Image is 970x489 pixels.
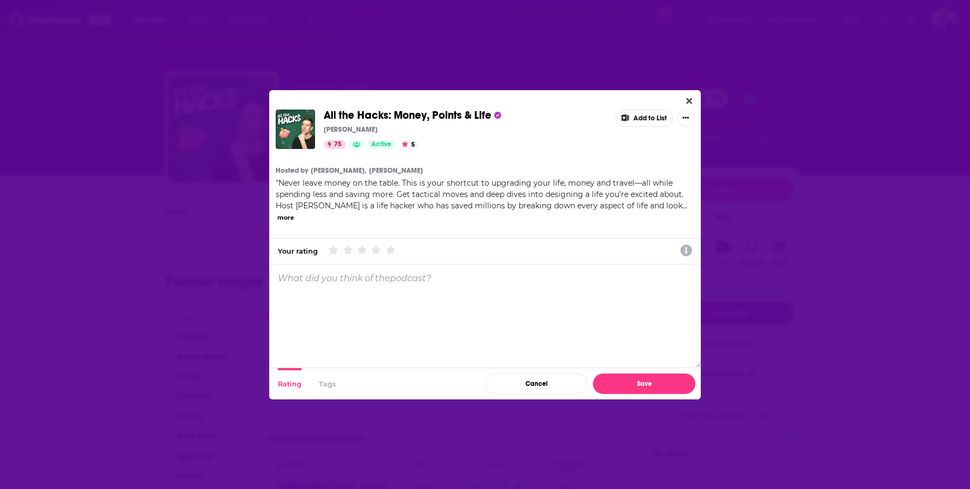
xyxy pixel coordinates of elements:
a: Active [367,140,396,149]
a: [PERSON_NAME] [369,166,423,175]
span: Active [371,139,392,150]
a: All the Hacks: Money, Points & Life [324,110,491,121]
button: Rating [278,368,302,399]
button: Add to List [616,110,673,127]
a: Show additional information [680,243,692,259]
button: Cancel [485,373,588,394]
a: [PERSON_NAME], [311,166,366,175]
button: Close [682,94,696,108]
p: What did you think of the podcast ? [278,273,431,283]
button: Tags [319,368,336,399]
button: 5 [399,140,418,149]
button: Save [593,373,695,394]
span: Never leave money on the table. This is your shortcut to upgrading your life, money and travel—al... [276,178,684,210]
button: more [277,213,294,222]
span: 75 [334,139,341,150]
h4: Hosted by [276,166,308,175]
img: All the Hacks: Money, Points & Life [276,110,315,149]
span: " [276,178,684,210]
div: Your rating [278,247,318,255]
span: All the Hacks: Money, Points & Life [324,108,491,122]
a: 75 [324,140,346,149]
span: ... [682,201,687,210]
p: [PERSON_NAME] [324,125,378,134]
button: Show More Button [677,110,694,127]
